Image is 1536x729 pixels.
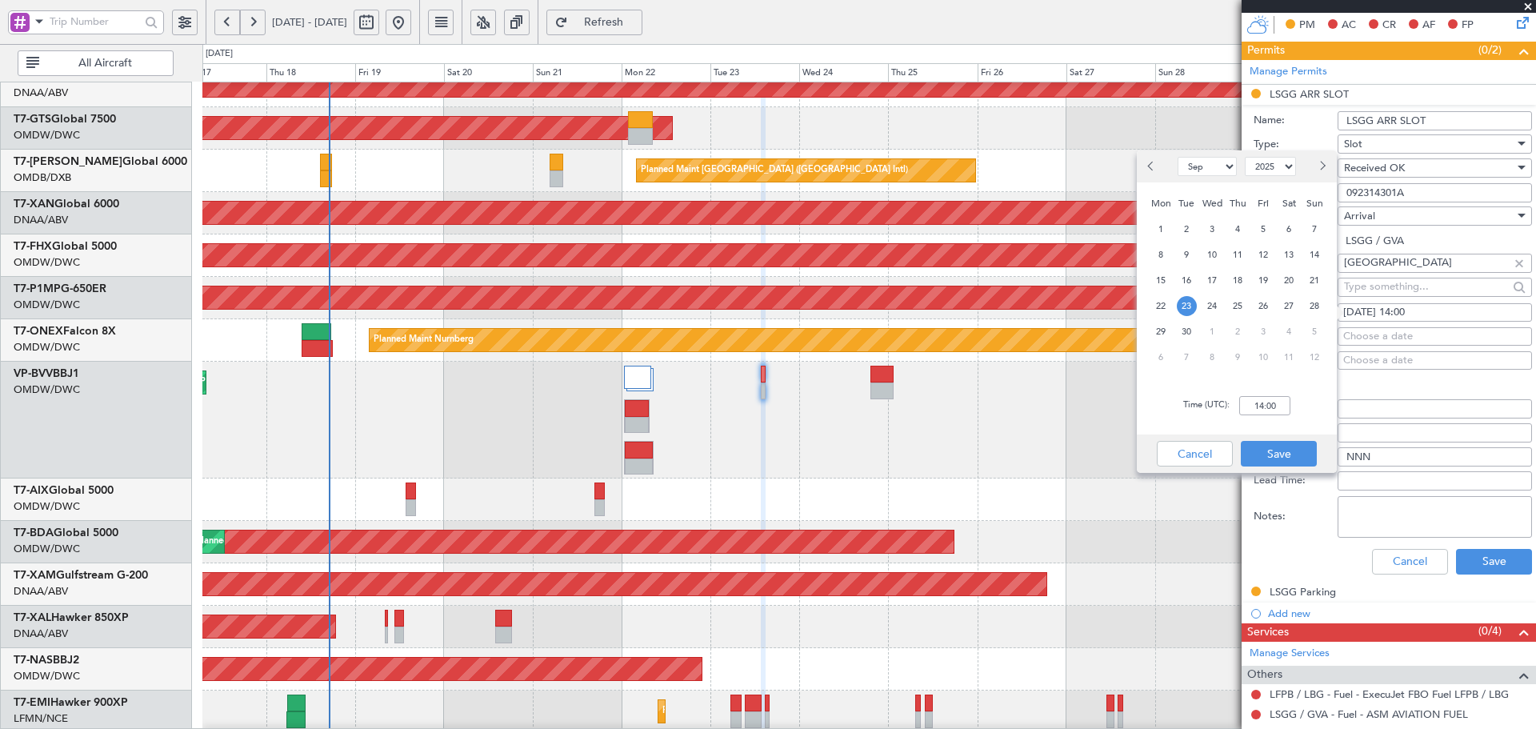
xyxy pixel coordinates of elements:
div: 11-9-2025 [1225,242,1250,267]
a: T7-GTSGlobal 7500 [14,114,116,125]
button: All Aircraft [18,50,174,76]
span: 4 [1279,322,1299,342]
span: Permits [1247,42,1285,60]
div: Planned Maint Nurnberg [374,328,474,352]
button: Next month [1313,154,1330,179]
div: 27-9-2025 [1276,293,1302,318]
a: T7-P1MPG-650ER [14,283,106,294]
span: Others [1247,666,1282,684]
div: 9-9-2025 [1174,242,1199,267]
div: Thu [1225,190,1250,216]
div: 4-9-2025 [1225,216,1250,242]
a: OMDW/DWC [14,128,80,142]
a: T7-XAMGulfstream G-200 [14,570,148,581]
div: 12-9-2025 [1250,242,1276,267]
span: 4 [1228,219,1248,239]
span: 13 [1279,245,1299,265]
a: OMDW/DWC [14,340,80,354]
span: 6 [1279,219,1299,239]
div: Wed 24 [799,63,888,82]
div: 8-10-2025 [1199,344,1225,370]
span: 11 [1279,347,1299,367]
a: OMDW/DWC [14,542,80,556]
span: AF [1422,18,1435,34]
span: CR [1382,18,1396,34]
span: T7-AIX [14,485,49,496]
span: 17 [1202,270,1222,290]
span: Refresh [571,17,637,28]
span: 1 [1202,322,1222,342]
a: OMDW/DWC [14,255,80,270]
div: 11-10-2025 [1276,344,1302,370]
div: Choose a date [1343,353,1526,369]
span: 12 [1305,347,1325,367]
div: 17-9-2025 [1199,267,1225,293]
input: Trip Number [50,10,140,34]
span: 27 [1279,296,1299,316]
input: NNN [1338,447,1532,467]
span: T7-ONEX [14,326,63,337]
a: OMDW/DWC [14,669,80,683]
button: Save [1241,441,1317,467]
span: 16 [1177,270,1197,290]
a: VP-BVVBBJ1 [14,368,79,379]
button: Save [1456,549,1532,575]
div: 7-10-2025 [1174,344,1199,370]
div: 24-9-2025 [1199,293,1225,318]
div: 1-9-2025 [1148,216,1174,242]
input: Type something... [1344,274,1508,298]
a: LSGG / GVA - Fuel - ASM AVIATION FUEL [1270,707,1468,721]
span: 26 [1254,296,1274,316]
div: 16-9-2025 [1174,267,1199,293]
div: [DATE] 14:00 [1343,305,1526,321]
div: 12-10-2025 [1302,344,1327,370]
div: Fri [1250,190,1276,216]
div: 5-10-2025 [1302,318,1327,344]
label: Lead Time: [1254,473,1338,489]
span: (0/4) [1478,623,1502,639]
div: Thu 18 [266,63,355,82]
span: T7-FHX [14,241,52,252]
span: 14 [1305,245,1325,265]
span: T7-P1MP [14,283,61,294]
div: Sat 20 [444,63,533,82]
div: 28-9-2025 [1302,293,1327,318]
div: 14-9-2025 [1302,242,1327,267]
button: Cancel [1372,549,1448,575]
select: Select month [1178,157,1237,176]
span: 7 [1305,219,1325,239]
span: Received OK [1344,161,1405,175]
a: T7-NASBBJ2 [14,655,79,666]
div: 5-9-2025 [1250,216,1276,242]
a: DNAA/ABV [14,213,68,227]
div: 1-10-2025 [1199,318,1225,344]
input: Type something... [1344,250,1508,274]
div: 8-9-2025 [1148,242,1174,267]
span: T7-XAL [14,612,51,623]
div: 25-9-2025 [1225,293,1250,318]
span: 15 [1151,270,1171,290]
div: Sun [1302,190,1327,216]
div: 3-10-2025 [1250,318,1276,344]
span: 10 [1254,347,1274,367]
div: Planned Maint [GEOGRAPHIC_DATA] [662,699,815,723]
span: PM [1299,18,1315,34]
span: 30 [1177,322,1197,342]
span: 2 [1228,322,1248,342]
div: 15-9-2025 [1148,267,1174,293]
select: Select year [1245,157,1296,176]
div: 2-10-2025 [1225,318,1250,344]
div: Wed [1199,190,1225,216]
div: 29-9-2025 [1148,318,1174,344]
span: T7-[PERSON_NAME] [14,156,122,167]
div: Fri 26 [978,63,1066,82]
span: T7-NAS [14,655,53,666]
span: Arrival [1344,209,1375,223]
div: Tue 23 [710,63,799,82]
span: 5 [1254,219,1274,239]
div: 9-10-2025 [1225,344,1250,370]
div: 4-10-2025 [1276,318,1302,344]
div: 10-10-2025 [1250,344,1276,370]
div: 10-9-2025 [1199,242,1225,267]
span: 3 [1202,219,1222,239]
